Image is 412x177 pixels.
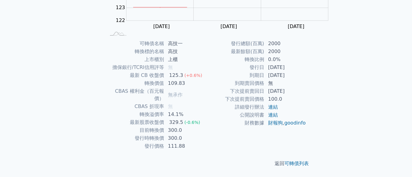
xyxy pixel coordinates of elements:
div: 125.3 [168,72,184,79]
td: 最新 CB 收盤價 [106,71,164,79]
td: 100.0 [264,95,306,103]
td: 高技一 [164,40,206,48]
td: 發行時轉換價 [106,134,164,142]
td: 111.88 [164,142,206,150]
td: 目前轉換價 [106,126,164,134]
a: 財報狗 [268,120,283,126]
a: 連結 [268,104,278,110]
td: , [264,119,306,127]
td: 109.83 [164,79,206,87]
td: 2000 [264,40,306,48]
td: 轉換價值 [106,79,164,87]
td: 14.1% [164,110,206,118]
span: 無 [168,103,173,109]
td: 下次提前賣回日 [206,87,264,95]
tspan: [DATE] [221,23,237,29]
td: 300.0 [164,134,206,142]
tspan: [DATE] [288,23,304,29]
td: 公開說明書 [206,111,264,119]
td: 上市櫃別 [106,56,164,63]
a: 連結 [268,112,278,118]
td: 無 [264,79,306,87]
td: 財務數據 [206,119,264,127]
a: 可轉債列表 [284,161,309,166]
td: [DATE] [264,87,306,95]
td: [DATE] [264,71,306,79]
tspan: 123 [116,5,125,10]
td: CBAS 折現率 [106,103,164,110]
td: 發行日 [206,63,264,71]
td: 0.0% [264,56,306,63]
td: 2000 [264,48,306,56]
td: 轉換溢價率 [106,110,164,118]
td: 最新餘額(百萬) [206,48,264,56]
tspan: 122 [116,17,125,23]
td: 擔保銀行/TCRI信用評等 [106,63,164,71]
td: 上櫃 [164,56,206,63]
td: 轉換比例 [206,56,264,63]
td: 發行價格 [106,142,164,150]
span: (-0.6%) [184,120,200,125]
div: 329.5 [168,119,184,126]
a: goodinfo [284,120,306,126]
td: 高技 [164,48,206,56]
span: (+0.6%) [184,73,202,78]
td: 下次提前賣回價格 [206,95,264,103]
td: 詳細發行辦法 [206,103,264,111]
td: 轉換標的名稱 [106,48,164,56]
td: [DATE] [264,63,306,71]
td: CBAS 權利金（百元報價） [106,87,164,103]
p: 返回 [99,160,314,167]
tspan: [DATE] [153,23,170,29]
span: 無承作 [168,92,183,98]
td: 到期賣回價格 [206,79,264,87]
td: 300.0 [164,126,206,134]
td: 可轉債名稱 [106,40,164,48]
td: 最新股票收盤價 [106,118,164,126]
span: 無 [168,64,173,70]
td: 到期日 [206,71,264,79]
td: 發行總額(百萬) [206,40,264,48]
